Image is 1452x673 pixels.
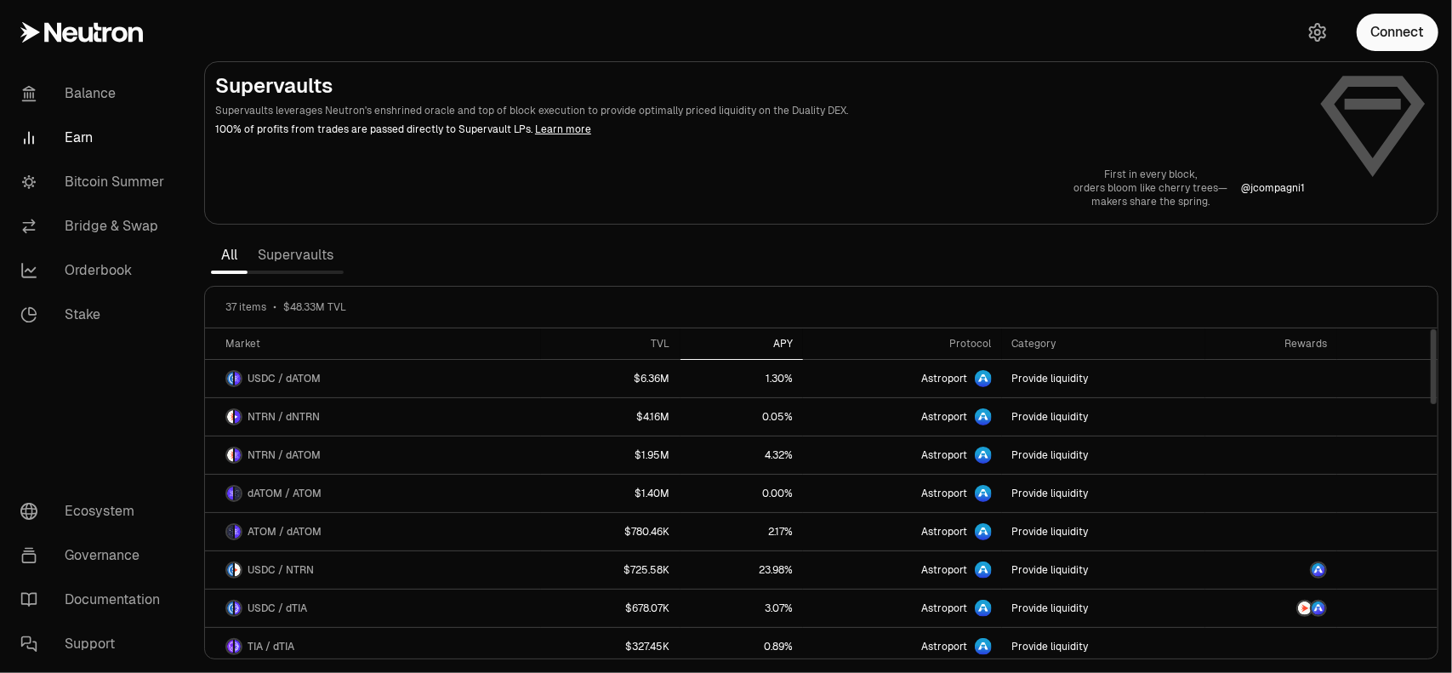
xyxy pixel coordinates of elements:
h2: Supervaults [215,72,1305,100]
a: USDC LogodTIA LogoUSDC / dTIA [205,590,541,627]
a: $1.40M [541,475,680,512]
a: Provide liquidity [1002,628,1205,665]
p: Supervaults leverages Neutron's enshrined oracle and top of block execution to provide optimally ... [215,103,1305,118]
img: dTIA Logo [235,640,241,653]
a: 23.98% [680,551,804,589]
img: TIA Logo [227,640,233,653]
a: $6.36M [541,360,680,397]
a: Astroport [803,398,1001,436]
a: $678.07K [541,590,680,627]
a: Provide liquidity [1002,590,1205,627]
span: $48.33M TVL [283,300,346,314]
span: ATOM / dATOM [248,525,322,539]
p: orders bloom like cherry trees— [1073,181,1227,195]
span: Astroport [922,410,968,424]
a: Support [7,622,184,666]
a: dATOM LogoATOM LogodATOM / ATOM [205,475,541,512]
div: APY [691,337,794,351]
span: NTRN / dATOM [248,448,321,462]
a: NTRN LogodATOM LogoNTRN / dATOM [205,436,541,474]
img: NTRN Logo [227,448,233,462]
img: dTIA Logo [235,602,241,615]
span: TIA / dTIA [248,640,294,653]
a: Bitcoin Summer [7,160,184,204]
a: Earn [7,116,184,160]
img: dATOM Logo [235,372,241,385]
img: NTRN Logo [1298,602,1312,615]
a: Provide liquidity [1002,513,1205,550]
a: Balance [7,71,184,116]
a: NTRN LogodNTRN LogoNTRN / dNTRN [205,398,541,436]
div: Protocol [813,337,991,351]
a: Supervaults [248,238,344,272]
a: @jcompagni1 [1241,181,1305,195]
p: @ jcompagni1 [1241,181,1305,195]
a: 0.00% [680,475,804,512]
a: $780.46K [541,513,680,550]
span: Astroport [922,640,968,653]
img: NTRN Logo [227,410,233,424]
a: Provide liquidity [1002,360,1205,397]
div: TVL [551,337,670,351]
p: makers share the spring. [1073,195,1227,208]
a: NTRN LogoASTRO Logo [1205,590,1337,627]
button: Connect [1357,14,1438,51]
span: Astroport [922,563,968,577]
span: Astroport [922,487,968,500]
a: ATOM LogodATOM LogoATOM / dATOM [205,513,541,550]
a: Orderbook [7,248,184,293]
a: Astroport [803,628,1001,665]
a: Bridge & Swap [7,204,184,248]
img: dATOM Logo [227,487,233,500]
a: 0.05% [680,398,804,436]
span: USDC / NTRN [248,563,314,577]
a: Astroport [803,513,1001,550]
span: Astroport [922,525,968,539]
a: 1.30% [680,360,804,397]
img: ATOM Logo [235,487,241,500]
a: All [211,238,248,272]
a: Documentation [7,578,184,622]
a: Governance [7,533,184,578]
a: USDC LogodATOM LogoUSDC / dATOM [205,360,541,397]
a: Provide liquidity [1002,398,1205,436]
a: Astroport [803,436,1001,474]
a: USDC LogoNTRN LogoUSDC / NTRN [205,551,541,589]
a: Astroport [803,551,1001,589]
a: $725.58K [541,551,680,589]
img: USDC Logo [227,372,233,385]
a: TIA LogodTIA LogoTIA / dTIA [205,628,541,665]
img: dATOM Logo [235,448,241,462]
a: Provide liquidity [1002,436,1205,474]
a: Ecosystem [7,489,184,533]
img: dNTRN Logo [235,410,241,424]
span: USDC / dTIA [248,602,307,615]
span: Astroport [922,602,968,615]
div: Rewards [1216,337,1327,351]
p: 100% of profits from trades are passed directly to Supervault LPs. [215,122,1305,137]
a: ASTRO Logo [1205,551,1337,589]
img: ASTRO Logo [1312,602,1325,615]
a: Provide liquidity [1002,551,1205,589]
a: 4.32% [680,436,804,474]
a: Astroport [803,590,1001,627]
a: 3.07% [680,590,804,627]
img: USDC Logo [227,602,233,615]
span: USDC / dATOM [248,372,321,385]
a: Astroport [803,475,1001,512]
a: 0.89% [680,628,804,665]
img: ASTRO Logo [1312,563,1325,577]
a: Astroport [803,360,1001,397]
a: 2.17% [680,513,804,550]
a: $1.95M [541,436,680,474]
img: ATOM Logo [227,525,233,539]
a: Provide liquidity [1002,475,1205,512]
a: $4.16M [541,398,680,436]
img: USDC Logo [227,563,233,577]
a: Stake [7,293,184,337]
img: NTRN Logo [235,563,241,577]
span: dATOM / ATOM [248,487,322,500]
span: Astroport [922,372,968,385]
a: $327.45K [541,628,680,665]
span: Astroport [922,448,968,462]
